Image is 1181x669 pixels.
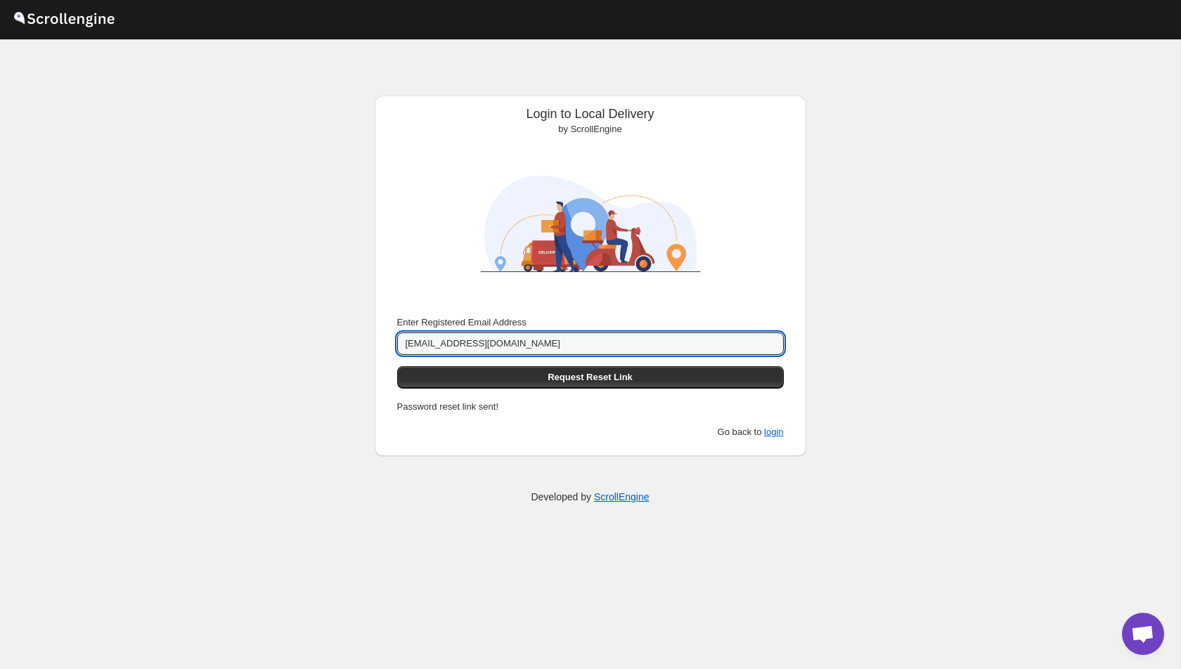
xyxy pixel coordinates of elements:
[467,142,714,306] img: ScrollEngine
[531,490,649,504] p: Developed by
[764,427,783,437] button: login
[397,400,784,414] p: Password reset link sent!
[594,491,650,502] a: ScrollEngine
[397,317,527,327] span: Enter Registered Email Address
[558,124,621,134] span: by ScrollEngine
[397,366,784,389] button: Request Reset Link
[548,370,633,384] span: Request Reset Link
[397,425,784,439] p: Go back to
[1122,613,1164,655] div: Open chat
[386,107,795,136] div: Login to Local Delivery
